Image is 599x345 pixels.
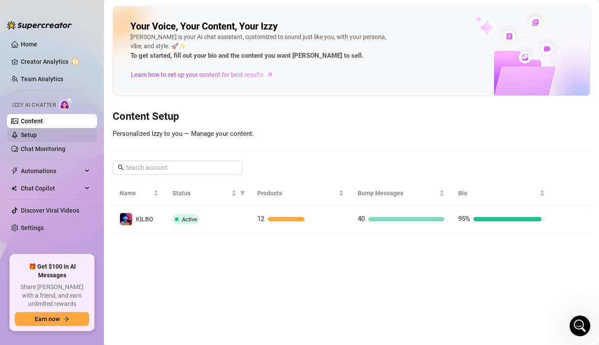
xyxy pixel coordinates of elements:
span: arrow-right [266,70,274,79]
a: Settings [21,224,44,231]
a: Content [21,118,43,125]
th: Bio [451,181,552,205]
span: search [118,164,124,171]
th: Status [165,181,250,205]
a: Home [21,41,37,48]
iframe: Intercom live chat [570,315,590,336]
a: Discover Viral Videos [21,207,79,214]
th: Products [250,181,351,205]
span: 🎁 Get $100 in AI Messages [15,263,89,279]
img: logo-BBDzfeDw.svg [7,21,72,30]
span: Chat Copilot [21,181,82,195]
th: Name [113,181,165,205]
span: thunderbolt [11,168,18,174]
span: 95% [458,215,470,223]
span: Bio [458,188,538,198]
a: Setup [21,131,37,138]
span: Izzy AI Chatter [12,101,56,109]
a: Creator Analytics exclamation-circle [21,55,90,69]
span: 12 [257,215,264,223]
span: Bump Messages [358,188,437,198]
img: AI Chatter [59,98,73,110]
button: Earn nowarrow-right [15,312,89,326]
span: Personalized Izzy to you — Manage your content. [113,130,254,138]
h3: Content Setup [113,110,590,124]
span: 40 [358,215,365,223]
span: Products [257,188,337,198]
h2: Your Voice, Your Content, Your Izzy [130,20,278,33]
img: KILBO [120,213,132,225]
span: Active [182,216,197,223]
strong: To get started, fill out your bio and the content you want [PERSON_NAME] to sell. [130,52,363,59]
div: [PERSON_NAME] is your AI chat assistant, customized to sound just like you, with your persona, vi... [130,33,390,61]
a: Team Analytics [21,76,63,82]
span: Earn now [35,315,60,322]
input: Search account [126,163,230,172]
span: filter [240,191,245,196]
span: arrow-right [63,316,69,322]
span: Learn how to set up your content for best results [131,70,263,79]
span: KILBO [136,216,153,223]
th: Bump Messages [351,181,451,205]
img: ai-chatter-content-library-cLFOSyPT.png [456,7,590,95]
span: Share [PERSON_NAME] with a friend, and earn unlimited rewards [15,283,89,309]
span: Status [172,188,230,198]
span: Name [120,188,152,198]
span: Automations [21,164,82,178]
span: filter [238,187,247,200]
a: Chat Monitoring [21,145,65,152]
a: Learn how to set up your content for best results [130,68,280,82]
img: Chat Copilot [11,185,17,191]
